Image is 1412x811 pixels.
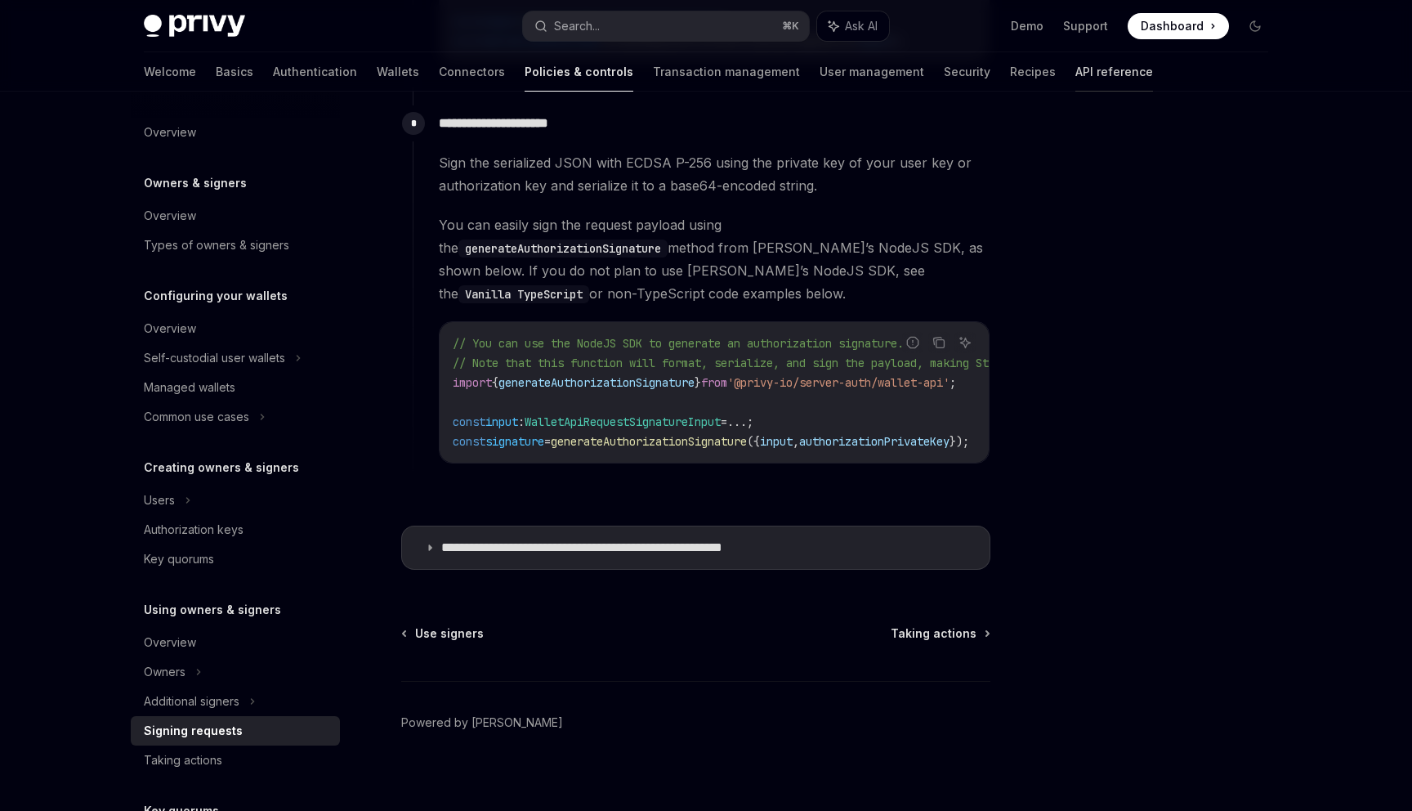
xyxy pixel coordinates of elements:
span: }); [950,434,969,449]
span: const [453,414,485,429]
button: Copy the contents from the code block [928,332,950,353]
span: Ask AI [845,18,878,34]
a: Overview [131,118,340,147]
span: // Note that this function will format, serialize, and sign the payload, making Step 2 redundant. [453,356,1087,370]
span: Taking actions [891,625,976,642]
a: Support [1063,18,1108,34]
div: Managed wallets [144,378,235,397]
span: // You can use the NodeJS SDK to generate an authorization signature. [453,336,904,351]
div: Owners [144,662,185,682]
div: Common use cases [144,407,249,427]
span: Sign the serialized JSON with ECDSA P-256 using the private key of your user key or authorization... [439,151,990,197]
span: generateAuthorizationSignature [498,375,695,390]
button: Toggle dark mode [1242,13,1268,39]
a: Transaction management [653,52,800,92]
div: Users [144,491,175,510]
div: Search... [554,16,600,36]
span: { [492,375,498,390]
a: Key quorums [131,544,340,574]
div: Overview [144,206,196,226]
h5: Using owners & signers [144,600,281,620]
span: Use signers [415,625,484,642]
span: } [695,375,701,390]
span: const [453,434,485,449]
a: Wallets [377,52,419,92]
span: import [453,375,492,390]
a: Managed wallets [131,373,340,402]
a: Dashboard [1128,13,1229,39]
a: Authentication [273,52,357,92]
h5: Creating owners & signers [144,458,299,477]
a: Powered by [PERSON_NAME] [401,715,563,731]
code: generateAuthorizationSignature [458,240,668,258]
button: Search...⌘K [523,11,809,41]
h5: Configuring your wallets [144,286,288,306]
div: Self-custodial user wallets [144,348,285,368]
div: Key quorums [144,549,214,569]
a: Types of owners & signers [131,231,340,260]
div: Additional signers [144,692,239,711]
span: authorizationPrivateKey [799,434,950,449]
a: Security [944,52,990,92]
a: Overview [131,314,340,343]
span: WalletApiRequestSignatureInput [525,414,721,429]
a: Welcome [144,52,196,92]
span: input [760,434,793,449]
span: from [701,375,727,390]
div: Overview [144,123,196,142]
span: : [518,414,525,429]
span: ⌘ K [782,20,799,33]
code: Vanilla TypeScript [458,285,589,303]
a: Use signers [403,625,484,642]
span: = [544,434,551,449]
a: Overview [131,201,340,231]
button: Ask AI [817,11,889,41]
a: Authorization keys [131,515,340,544]
a: Demo [1011,18,1043,34]
div: Types of owners & signers [144,235,289,255]
span: = [721,414,727,429]
span: ... [727,414,747,429]
span: generateAuthorizationSignature [551,434,747,449]
button: Report incorrect code [902,332,923,353]
a: Basics [216,52,253,92]
div: Signing requests [144,721,243,741]
a: Overview [131,628,340,657]
a: API reference [1075,52,1153,92]
span: Dashboard [1141,18,1204,34]
a: Taking actions [131,746,340,775]
span: You can easily sign the request payload using the method from [PERSON_NAME]’s NodeJS SDK, as show... [439,213,990,305]
div: Authorization keys [144,520,244,540]
span: ({ [747,434,760,449]
span: signature [485,434,544,449]
a: Signing requests [131,716,340,746]
div: Overview [144,633,196,652]
span: , [793,434,799,449]
span: ; [950,375,956,390]
button: Ask AI [954,332,976,353]
a: Connectors [439,52,505,92]
h5: Owners & signers [144,173,247,193]
a: Recipes [1010,52,1056,92]
span: input [485,414,518,429]
span: ; [747,414,753,429]
span: '@privy-io/server-auth/wallet-api' [727,375,950,390]
a: User management [820,52,924,92]
div: Overview [144,319,196,338]
a: Taking actions [891,625,989,642]
div: Taking actions [144,751,222,770]
a: Policies & controls [525,52,633,92]
img: dark logo [144,15,245,38]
